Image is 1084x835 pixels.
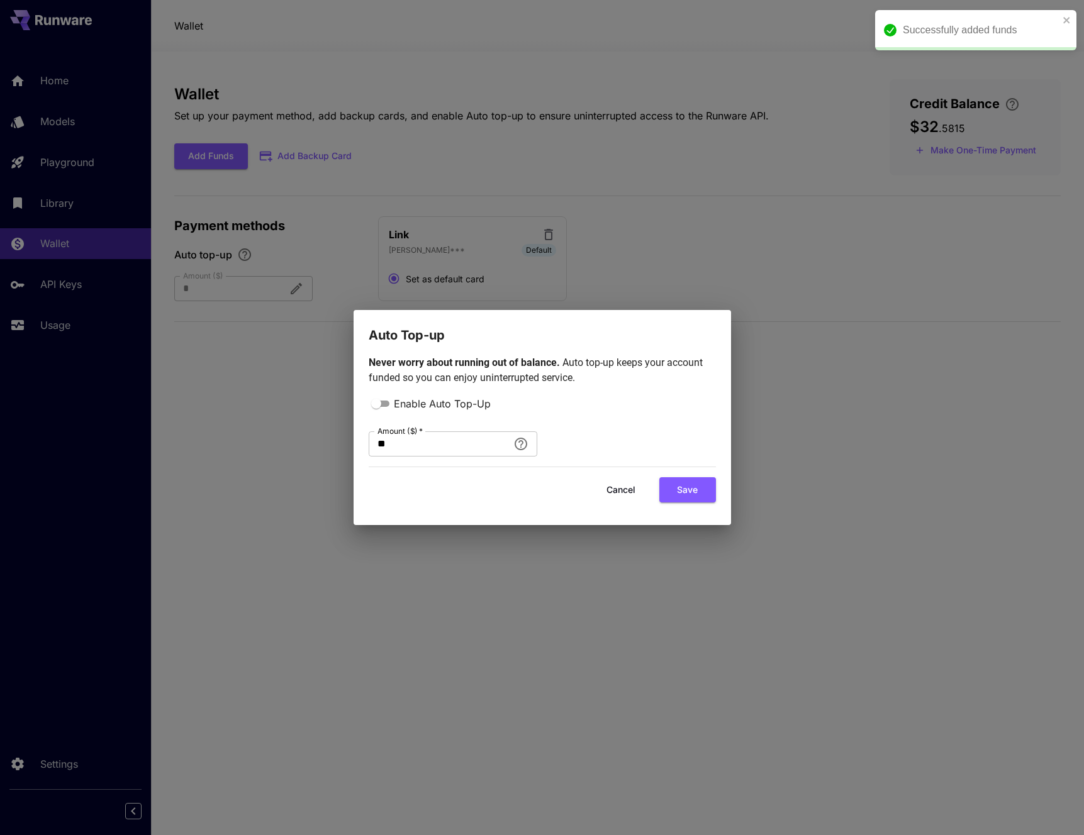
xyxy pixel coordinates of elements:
[354,310,731,345] h2: Auto Top-up
[1063,15,1071,25] button: close
[593,477,649,503] button: Cancel
[659,477,716,503] button: Save
[377,426,423,436] label: Amount ($)
[394,396,491,411] span: Enable Auto Top-Up
[369,355,716,385] p: Auto top-up keeps your account funded so you can enjoy uninterrupted service.
[369,357,562,368] span: Never worry about running out of balance.
[903,23,1059,38] div: Successfully added funds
